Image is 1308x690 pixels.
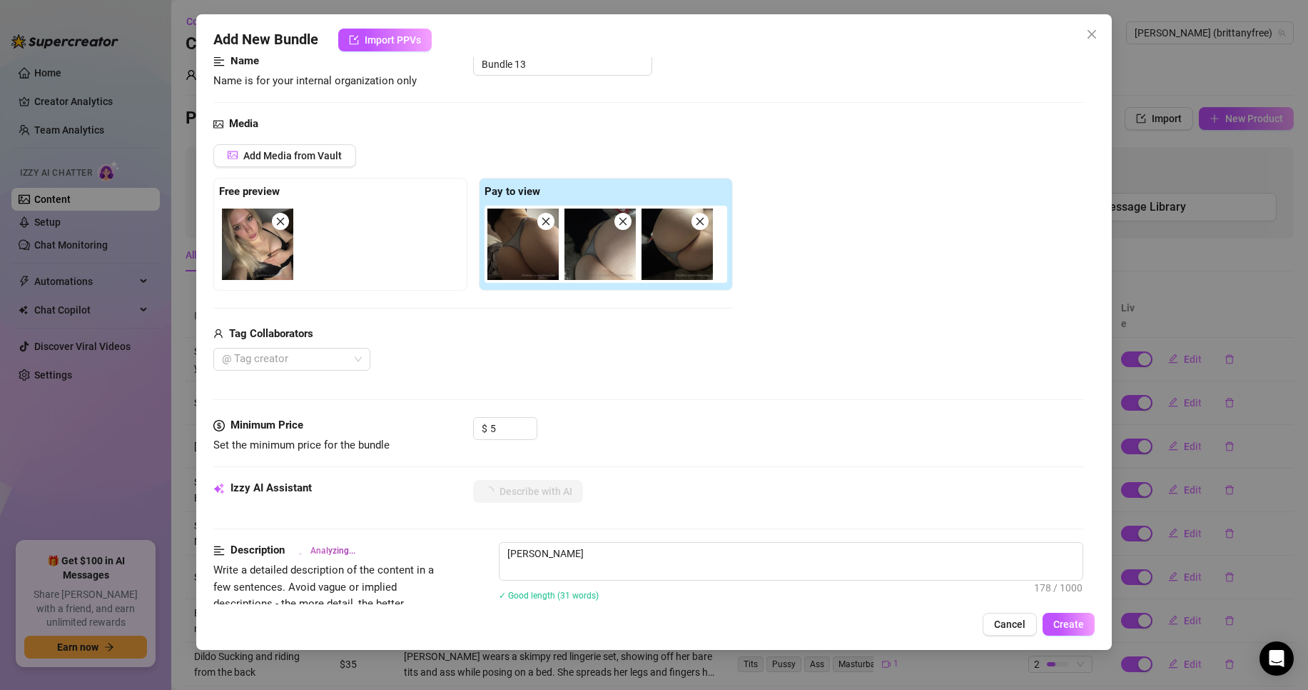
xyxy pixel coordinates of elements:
span: ✓ Good length (31 words) [499,591,599,601]
span: Create [1053,619,1084,630]
img: media [564,209,636,280]
button: Add Media from Vault [213,144,356,167]
span: Import PPVs [365,34,421,46]
strong: Media [229,117,258,130]
span: import [349,35,359,45]
strong: Izzy AI Assistant [230,481,312,494]
strong: Minimum Price [230,419,303,431]
strong: Pay to view [485,185,540,198]
span: picture [228,150,238,160]
span: Add New Bundle [213,29,318,51]
span: close [275,216,285,226]
span: Cancel [994,619,1025,630]
span: user [213,326,223,343]
span: Close [1080,29,1103,40]
button: Import PPVs [338,29,432,51]
img: media [642,209,713,280]
span: close [541,216,551,226]
span: picture [213,116,223,133]
span: dollar [213,417,225,434]
span: Set the minimum price for the bundle [213,439,390,451]
strong: Description [230,544,285,556]
button: Close [1080,23,1103,46]
span: Add Media from Vault [243,150,342,161]
span: align-left [213,53,225,70]
span: close [1086,29,1097,40]
span: close [695,216,705,226]
span: align-left [213,542,225,559]
button: Create [1043,613,1095,636]
strong: Name [230,54,259,67]
img: media [222,209,293,280]
button: Cancel [983,613,1037,636]
span: Name is for your internal organization only [213,74,417,87]
img: media [487,209,559,280]
input: Enter a name [473,53,652,76]
span: Write a detailed description of the content in a few sentences. Avoid vague or implied descriptio... [213,564,434,644]
button: Describe with AI [473,480,583,503]
div: Open Intercom Messenger [1259,641,1294,676]
span: close [618,216,628,226]
strong: Free preview [219,185,280,198]
strong: Tag Collaborators [229,327,313,340]
span: Analyzing... [310,544,355,558]
textarea: [PERSON_NAME] teases in a black bra, almost showing off her tits with deep cleavage shots. She cu... [500,543,1083,580]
